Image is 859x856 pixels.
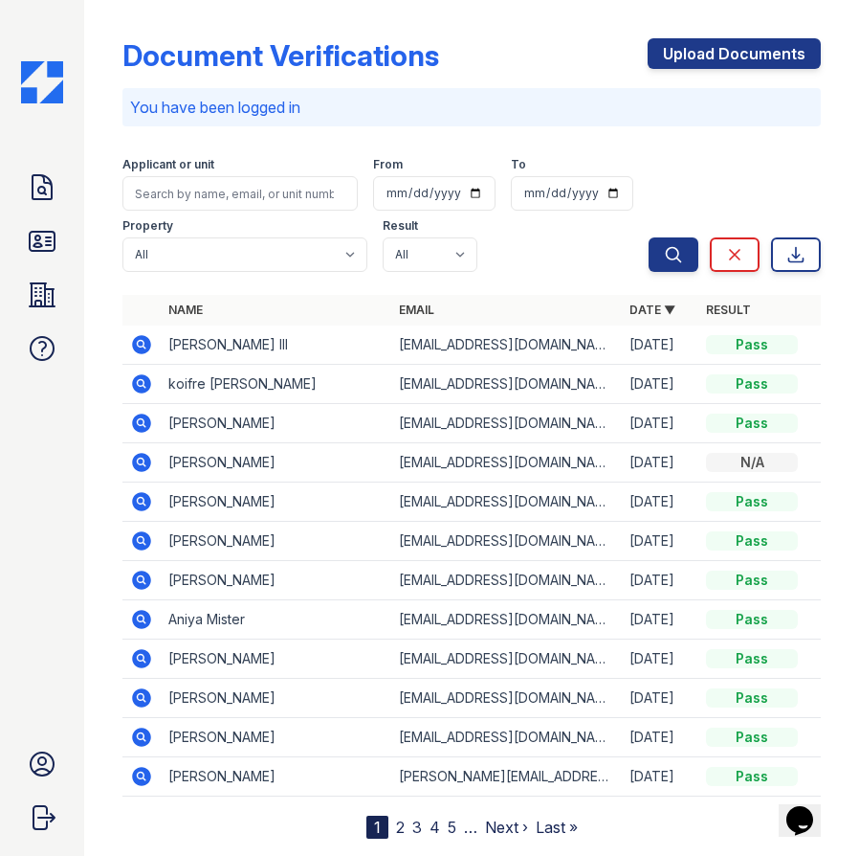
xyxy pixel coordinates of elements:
[161,443,391,483] td: [PERSON_NAME]
[511,157,526,172] label: To
[629,303,675,317] a: Date ▼
[122,218,173,234] label: Property
[429,818,440,837] a: 4
[706,492,798,511] div: Pass
[622,443,698,483] td: [DATE]
[448,818,456,837] a: 5
[622,718,698,757] td: [DATE]
[622,404,698,443] td: [DATE]
[622,326,698,365] td: [DATE]
[161,718,391,757] td: [PERSON_NAME]
[622,483,698,522] td: [DATE]
[622,757,698,797] td: [DATE]
[391,718,622,757] td: [EMAIL_ADDRESS][DOMAIN_NAME]
[622,365,698,404] td: [DATE]
[622,522,698,561] td: [DATE]
[391,443,622,483] td: [EMAIL_ADDRESS][DOMAIN_NAME]
[779,779,840,837] iframe: chat widget
[391,640,622,679] td: [EMAIL_ADDRESS][DOMAIN_NAME]
[383,218,418,234] label: Result
[161,600,391,640] td: Aniya Mister
[161,522,391,561] td: [PERSON_NAME]
[391,326,622,365] td: [EMAIL_ADDRESS][DOMAIN_NAME]
[706,414,798,433] div: Pass
[399,303,434,317] a: Email
[373,157,403,172] label: From
[706,571,798,590] div: Pass
[161,404,391,443] td: [PERSON_NAME]
[648,38,821,69] a: Upload Documents
[391,365,622,404] td: [EMAIL_ADDRESS][DOMAIN_NAME]
[622,561,698,600] td: [DATE]
[706,649,798,668] div: Pass
[622,640,698,679] td: [DATE]
[161,757,391,797] td: [PERSON_NAME]
[536,818,578,837] a: Last »
[122,157,214,172] label: Applicant or unit
[130,96,813,119] p: You have been logged in
[391,522,622,561] td: [EMAIL_ADDRESS][DOMAIN_NAME]
[391,757,622,797] td: [PERSON_NAME][EMAIL_ADDRESS][DOMAIN_NAME]
[161,326,391,365] td: [PERSON_NAME] III
[622,600,698,640] td: [DATE]
[391,483,622,522] td: [EMAIL_ADDRESS][DOMAIN_NAME]
[122,176,358,211] input: Search by name, email, or unit number
[706,374,798,394] div: Pass
[706,767,798,786] div: Pass
[161,640,391,679] td: [PERSON_NAME]
[706,531,798,551] div: Pass
[396,818,405,837] a: 2
[168,303,203,317] a: Name
[706,453,798,472] div: N/A
[706,610,798,629] div: Pass
[464,816,477,839] span: …
[706,688,798,708] div: Pass
[161,679,391,718] td: [PERSON_NAME]
[21,61,63,103] img: CE_Icon_Blue-c292c112584629df590d857e76928e9f676e5b41ef8f769ba2f05ee15b207248.png
[161,483,391,522] td: [PERSON_NAME]
[391,404,622,443] td: [EMAIL_ADDRESS][DOMAIN_NAME]
[485,818,528,837] a: Next ›
[122,38,439,73] div: Document Verifications
[161,561,391,600] td: [PERSON_NAME]
[706,335,798,354] div: Pass
[366,816,388,839] div: 1
[622,679,698,718] td: [DATE]
[391,561,622,600] td: [EMAIL_ADDRESS][DOMAIN_NAME]
[412,818,422,837] a: 3
[706,303,751,317] a: Result
[391,600,622,640] td: [EMAIL_ADDRESS][DOMAIN_NAME]
[161,365,391,404] td: koifre [PERSON_NAME]
[706,728,798,747] div: Pass
[391,679,622,718] td: [EMAIL_ADDRESS][DOMAIN_NAME]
